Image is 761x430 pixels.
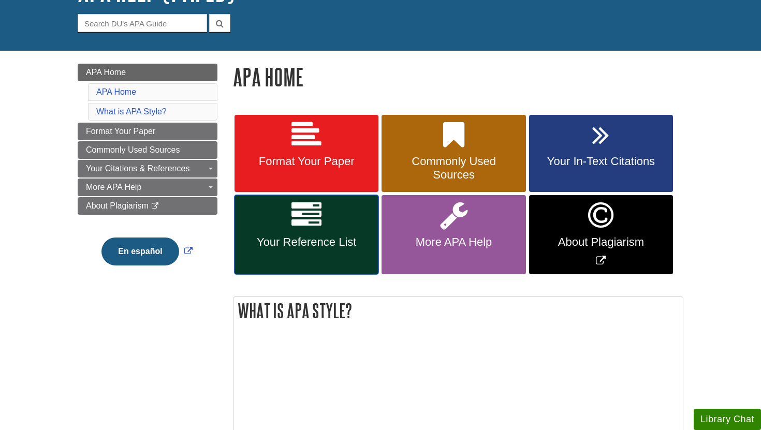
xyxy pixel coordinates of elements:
a: Format Your Paper [78,123,217,140]
div: Guide Page Menu [78,64,217,283]
button: Library Chat [694,409,761,430]
a: More APA Help [382,195,525,274]
h1: APA Home [233,64,683,90]
a: What is APA Style? [96,107,167,116]
button: En español [101,238,179,265]
span: About Plagiarism [86,201,149,210]
span: About Plagiarism [537,235,665,249]
span: Your In-Text Citations [537,155,665,168]
a: More APA Help [78,179,217,196]
span: Format Your Paper [242,155,371,168]
a: Link opens in new window [529,195,673,274]
input: Search DU's APA Guide [78,14,207,32]
span: Format Your Paper [86,127,155,136]
a: APA Home [78,64,217,81]
span: Your Citations & References [86,164,189,173]
a: Your Citations & References [78,160,217,177]
a: Your Reference List [235,195,378,274]
a: Commonly Used Sources [78,141,217,159]
i: This link opens in a new window [151,203,159,210]
span: APA Home [86,68,126,77]
a: Format Your Paper [235,115,378,192]
span: Your Reference List [242,235,371,249]
a: APA Home [96,87,136,96]
h2: What is APA Style? [233,297,683,324]
span: Commonly Used Sources [86,145,180,154]
a: Link opens in new window [99,247,195,256]
a: Commonly Used Sources [382,115,525,192]
span: More APA Help [86,183,141,191]
span: More APA Help [389,235,518,249]
a: About Plagiarism [78,197,217,215]
span: Commonly Used Sources [389,155,518,182]
a: Your In-Text Citations [529,115,673,192]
